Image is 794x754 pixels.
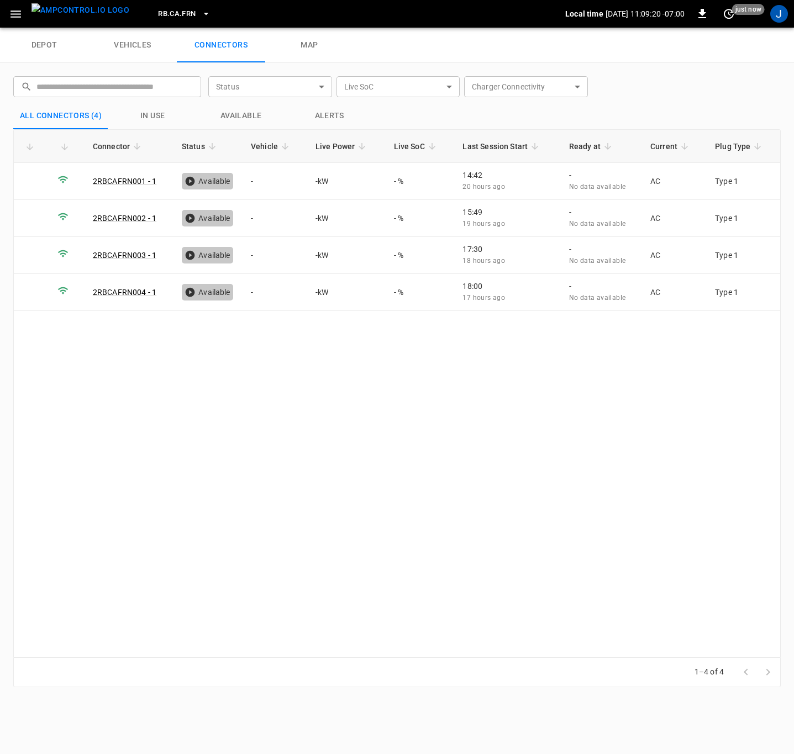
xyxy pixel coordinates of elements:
span: 20 hours ago [462,183,505,191]
p: [DATE] 11:09:20 -07:00 [606,8,685,19]
span: Live Power [316,140,370,153]
span: Connector [93,140,144,153]
p: 1–4 of 4 [695,666,724,677]
td: - [242,274,307,311]
span: Current [650,140,692,153]
td: - kW [307,274,385,311]
button: set refresh interval [720,5,738,23]
td: - [242,200,307,237]
a: vehicles [88,28,177,63]
span: Live SoC [394,140,439,153]
td: AC [641,163,706,200]
span: Status [182,140,219,153]
img: ampcontrol.io logo [31,3,129,17]
div: Available [182,210,233,226]
td: - % [385,163,454,200]
td: AC [641,274,706,311]
p: - [569,244,633,255]
td: - [242,163,307,200]
span: Last Session Start [462,140,542,153]
span: 17 hours ago [462,294,505,302]
td: Type 1 [706,274,780,311]
span: just now [732,4,765,15]
td: - kW [307,237,385,274]
td: AC [641,237,706,274]
td: Type 1 [706,200,780,237]
span: No data available [569,257,626,265]
td: AC [641,200,706,237]
td: - kW [307,163,385,200]
td: Type 1 [706,163,780,200]
div: Available [182,247,233,263]
span: 18 hours ago [462,257,505,265]
span: 19 hours ago [462,220,505,228]
span: Plug Type [715,140,765,153]
div: Available [182,173,233,189]
td: - % [385,237,454,274]
span: No data available [569,294,626,302]
button: in use [108,103,197,129]
span: RB.CA.FRN [158,8,196,20]
button: All Connectors (4) [13,103,108,129]
p: 18:00 [462,281,551,292]
p: - [569,170,633,181]
div: profile-icon [770,5,788,23]
p: - [569,207,633,218]
button: Available [197,103,285,129]
div: Available [182,284,233,300]
span: No data available [569,220,626,228]
p: Local time [565,8,603,19]
a: map [265,28,354,63]
p: 15:49 [462,207,551,218]
td: - kW [307,200,385,237]
td: Type 1 [706,237,780,274]
a: 2RBCAFRN003 - 1 [93,251,156,260]
td: - % [385,274,454,311]
span: Vehicle [251,140,292,153]
p: 14:42 [462,170,551,181]
a: connectors [177,28,265,63]
p: 17:30 [462,244,551,255]
span: Ready at [569,140,615,153]
a: 2RBCAFRN001 - 1 [93,177,156,186]
button: Alerts [285,103,374,129]
button: RB.CA.FRN [154,3,214,25]
td: - % [385,200,454,237]
a: 2RBCAFRN002 - 1 [93,214,156,223]
p: - [569,281,633,292]
a: 2RBCAFRN004 - 1 [93,288,156,297]
td: - [242,237,307,274]
span: No data available [569,183,626,191]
